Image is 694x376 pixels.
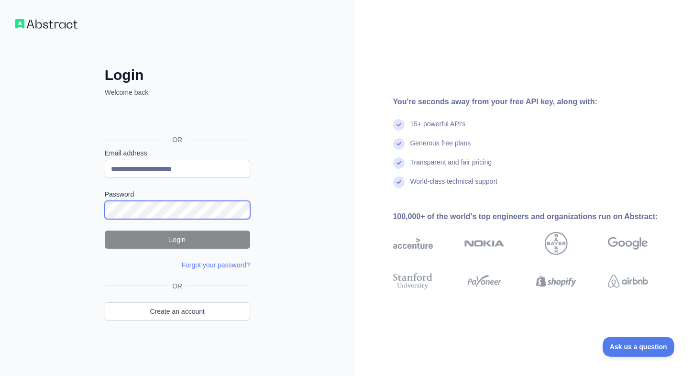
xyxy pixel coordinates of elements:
img: payoneer [464,271,505,291]
img: accenture [393,232,433,255]
span: OR [168,281,186,291]
div: 100,000+ of the world's top engineers and organizations run on Abstract: [393,211,679,222]
label: Password [105,189,250,199]
div: World-class technical support [410,177,498,196]
img: Workflow [15,19,77,29]
img: nokia [464,232,505,255]
img: check mark [393,157,405,169]
a: Create an account [105,302,250,321]
a: Forgot your password? [182,261,250,269]
img: check mark [393,138,405,150]
iframe: Toggle Customer Support [603,337,675,357]
label: Email address [105,148,250,158]
img: check mark [393,177,405,188]
button: Login [105,231,250,249]
img: shopify [536,271,576,291]
iframe: Botão Iniciar sessão com o Google [100,108,253,129]
img: airbnb [608,271,648,291]
span: OR [165,135,190,144]
div: You're seconds away from your free API key, along with: [393,96,679,108]
img: stanford university [393,271,433,291]
img: check mark [393,119,405,131]
img: google [608,232,648,255]
h2: Login [105,66,250,84]
div: Generous free plans [410,138,471,157]
div: Transparent and fair pricing [410,157,492,177]
img: bayer [545,232,568,255]
div: 15+ powerful API's [410,119,466,138]
p: Welcome back [105,88,250,97]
